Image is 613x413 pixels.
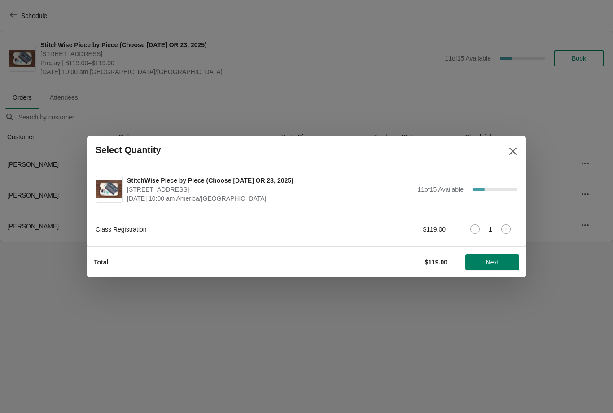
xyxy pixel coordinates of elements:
span: 11 of 15 Available [417,186,464,193]
span: StitchWise Piece by Piece (Choose [DATE] OR 23, 2025) [127,176,413,185]
strong: 1 [489,225,492,234]
img: StitchWise Piece by Piece (Choose October 22 OR 23, 2025) | 1300 Salem Rd SW, Suite 350, Rocheste... [96,180,122,198]
strong: Total [94,259,108,266]
div: $119.00 [363,225,446,234]
button: Next [465,254,519,270]
span: Next [486,259,499,266]
span: [DATE] 10:00 am America/[GEOGRAPHIC_DATA] [127,194,413,203]
div: Class Registration [96,225,345,234]
strong: $119.00 [425,259,447,266]
button: Close [505,143,521,159]
span: [STREET_ADDRESS] [127,185,413,194]
h2: Select Quantity [96,145,161,155]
